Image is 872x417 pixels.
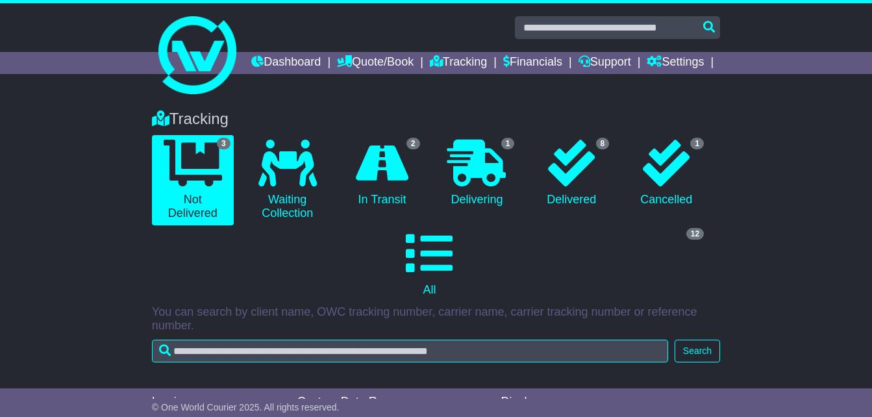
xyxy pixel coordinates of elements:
[647,52,704,74] a: Settings
[342,135,423,212] a: 2 In Transit
[579,52,631,74] a: Support
[152,225,707,302] a: 12 All
[145,110,727,129] div: Tracking
[530,135,612,212] a: 8 Delivered
[625,135,707,212] a: 1 Cancelled
[152,305,720,333] p: You can search by client name, OWC tracking number, carrier name, carrier tracking number or refe...
[217,138,230,149] span: 3
[406,138,420,149] span: 2
[297,395,478,409] div: Custom Date Range
[152,135,234,225] a: 3 Not Delivered
[436,135,518,212] a: 1 Delivering
[501,395,571,409] div: Display
[690,138,704,149] span: 1
[596,138,610,149] span: 8
[251,52,321,74] a: Dashboard
[503,52,562,74] a: Financials
[686,228,704,240] span: 12
[152,402,340,412] span: © One World Courier 2025. All rights reserved.
[430,52,487,74] a: Tracking
[337,52,414,74] a: Quote/Book
[675,340,720,362] button: Search
[247,135,329,225] a: Waiting Collection
[501,138,515,149] span: 1
[152,395,284,409] div: Invoice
